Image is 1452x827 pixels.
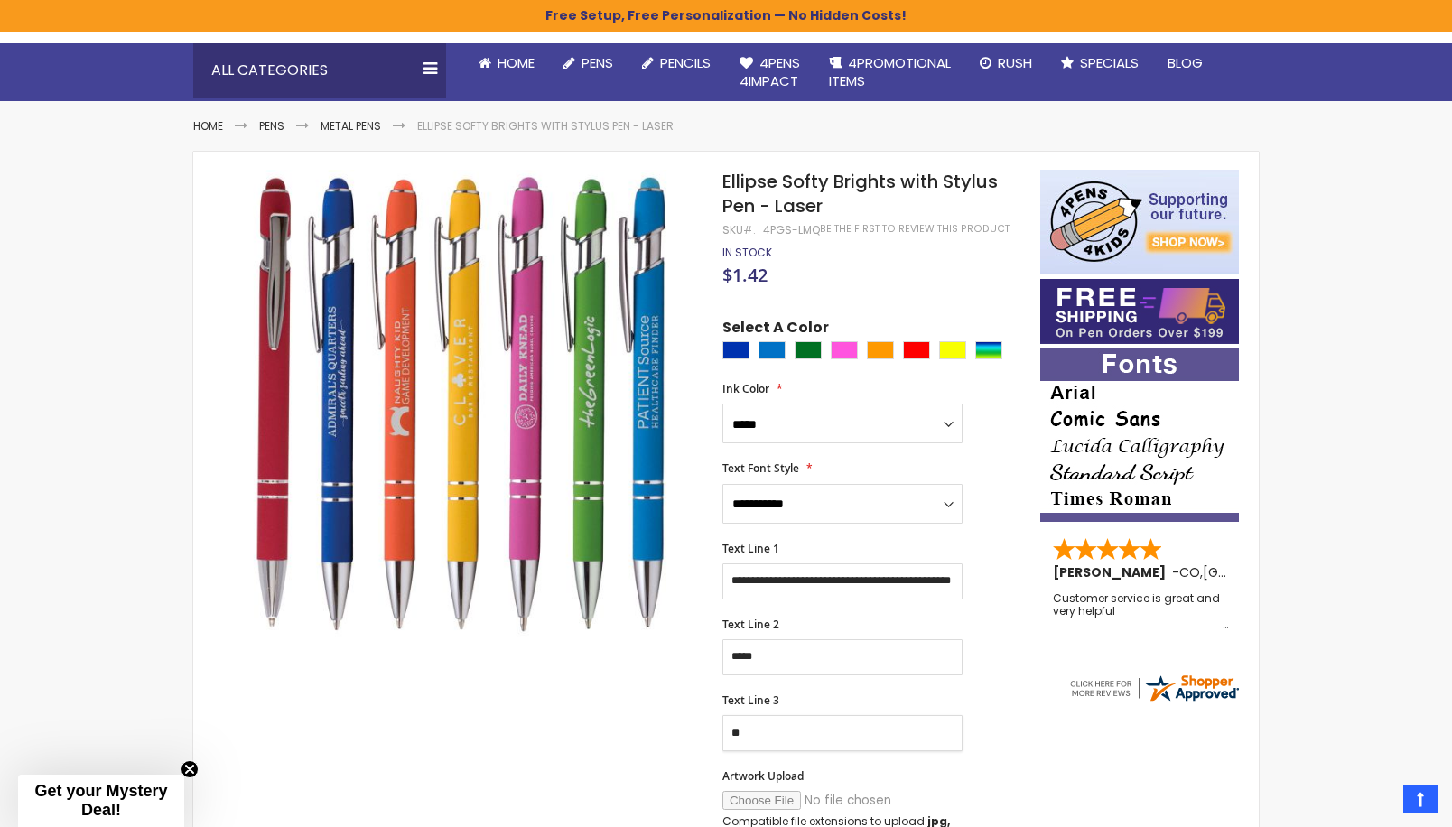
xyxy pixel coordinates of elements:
img: 4pens 4 kids [1040,170,1239,274]
span: Ink Color [722,381,769,396]
span: Blog [1168,53,1203,72]
span: Specials [1080,53,1139,72]
div: All Categories [193,43,446,98]
a: Pens [549,43,628,83]
div: Orange [867,341,894,359]
span: 4Pens 4impact [740,53,800,90]
span: Select A Color [722,318,829,342]
img: font-personalization-examples [1040,348,1239,522]
span: Rush [998,53,1032,72]
div: Red [903,341,930,359]
strong: SKU [722,222,756,237]
button: Close teaser [181,760,199,778]
img: Ellipse Softy Brights with Stylus Pen - Laser [229,168,698,637]
div: Assorted [975,341,1002,359]
a: Metal Pens [321,118,381,134]
div: Blue [722,341,749,359]
span: 4PROMOTIONAL ITEMS [829,53,951,90]
span: Pens [582,53,613,72]
div: Availability [722,246,772,260]
a: 4Pens4impact [725,43,814,102]
a: 4PROMOTIONALITEMS [814,43,965,102]
span: Pencils [660,53,711,72]
span: Text Font Style [722,460,799,476]
div: Blue Light [759,341,786,359]
span: Home [498,53,535,72]
a: Be the first to review this product [820,222,1010,236]
span: [PERSON_NAME] [1053,563,1172,581]
span: $1.42 [722,263,768,287]
span: Artwork Upload [722,768,804,784]
a: Home [464,43,549,83]
div: Green [795,341,822,359]
a: Pencils [628,43,725,83]
span: In stock [722,245,772,260]
a: Specials [1047,43,1153,83]
a: Top [1403,785,1438,813]
div: Get your Mystery Deal!Close teaser [18,775,184,827]
a: 4pens.com certificate URL [1067,692,1241,708]
a: Blog [1153,43,1217,83]
span: Text Line 1 [722,541,779,556]
li: Ellipse Softy Brights with Stylus Pen - Laser [417,119,674,134]
a: Home [193,118,223,134]
span: [GEOGRAPHIC_DATA] [1203,563,1336,581]
img: Free shipping on orders over $199 [1040,279,1239,344]
a: Rush [965,43,1047,83]
span: Text Line 2 [722,617,779,632]
span: Ellipse Softy Brights with Stylus Pen - Laser [722,169,998,218]
img: 4pens.com widget logo [1067,672,1241,704]
span: CO [1179,563,1200,581]
span: - , [1172,563,1336,581]
div: Pink [831,341,858,359]
span: Text Line 3 [722,692,779,708]
div: Yellow [939,341,966,359]
span: Get your Mystery Deal! [34,782,167,819]
div: Customer service is great and very helpful [1053,592,1228,631]
div: 4PGS-LMQ [763,223,820,237]
a: Pens [259,118,284,134]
